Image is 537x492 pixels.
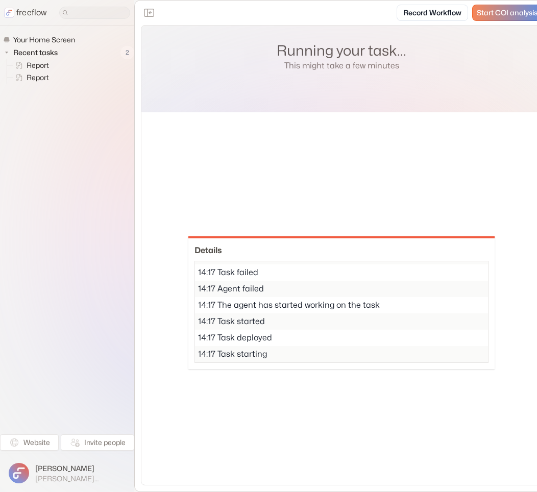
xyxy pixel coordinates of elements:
[35,463,126,474] span: [PERSON_NAME]
[120,46,134,59] span: 2
[195,313,488,330] div: 14:17 Task started
[141,5,157,21] button: Close the sidebar
[7,71,53,84] a: Report
[11,35,78,45] span: Your Home Screen
[284,60,399,70] span: This might take a few minutes
[195,346,488,362] div: 14:17 Task starting
[4,7,47,19] a: freeflow
[195,297,488,313] div: 14:17 The agent has started working on the task
[195,330,488,346] div: 14:17 Task deployed
[277,42,406,60] h1: Running your task...
[35,474,126,483] span: [PERSON_NAME][EMAIL_ADDRESS]
[3,46,62,59] button: Recent tasks
[7,59,53,71] a: Report
[25,60,52,70] span: Report
[194,244,489,257] h2: Details
[195,281,488,297] div: 14:17 Agent failed
[25,72,52,83] span: Report
[61,434,134,451] button: Invite people
[3,34,79,46] a: Your Home Screen
[6,460,128,486] button: [PERSON_NAME][PERSON_NAME][EMAIL_ADDRESS]
[11,47,61,58] span: Recent tasks
[16,7,47,19] p: freeflow
[9,463,29,483] img: profile
[195,264,488,281] div: 14:17 Task failed
[397,5,468,21] a: Record Workflow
